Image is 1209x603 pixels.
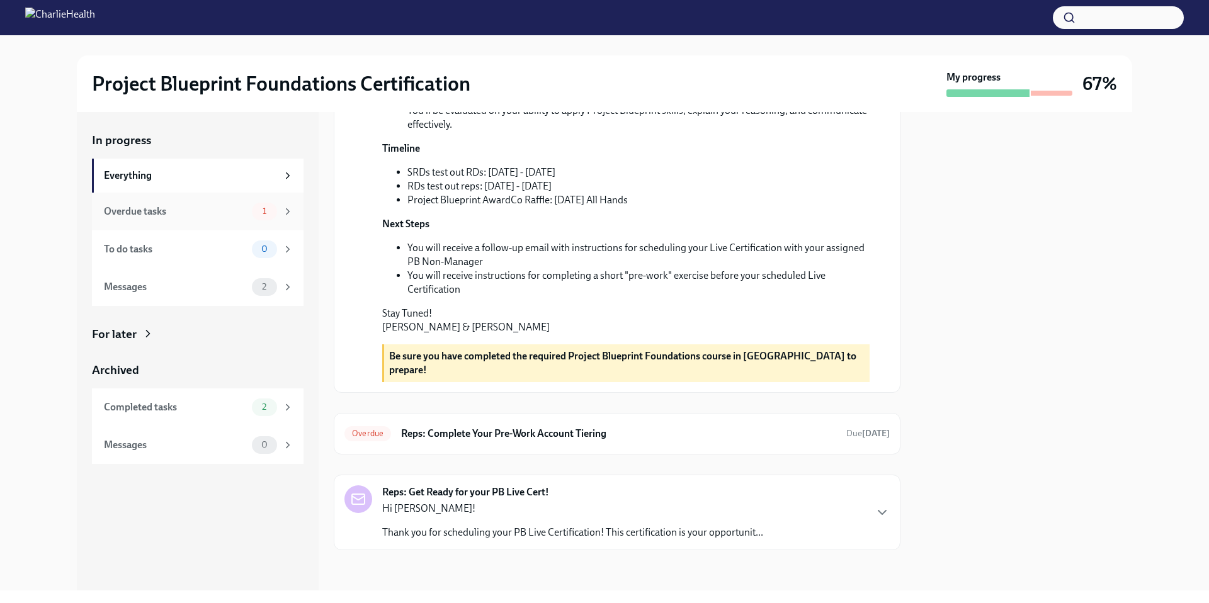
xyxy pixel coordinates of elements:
a: Messages0 [92,426,304,464]
a: In progress [92,132,304,149]
div: To do tasks [104,242,247,256]
span: 0 [254,440,275,449]
li: You will receive instructions for completing a short "pre-work" exercise before your scheduled Li... [407,269,870,296]
h3: 67% [1082,72,1117,95]
p: Thank you for scheduling your PB Live Certification! This certification is your opportunit... [382,526,763,539]
li: Project Blueprint AwardCo Raffle: [DATE] All Hands [407,193,870,207]
strong: [DATE] [862,428,890,439]
span: 0 [254,244,275,254]
div: Completed tasks [104,400,247,414]
h2: Project Blueprint Foundations Certification [92,71,470,96]
li: You’ll be evaluated on your ability to apply Project Blueprint skills, explain your reasoning, an... [407,104,870,132]
a: Everything [92,159,304,193]
a: OverdueReps: Complete Your Pre-Work Account TieringDue[DATE] [344,424,890,444]
span: 2 [254,282,274,291]
a: To do tasks0 [92,230,304,268]
h6: Reps: Complete Your Pre-Work Account Tiering [401,427,836,441]
strong: Be sure you have completed the required Project Blueprint Foundations course in [GEOGRAPHIC_DATA]... [389,350,856,376]
li: RDs test out reps: [DATE] - [DATE] [407,179,870,193]
strong: Next Steps [382,218,429,230]
p: Hi [PERSON_NAME]! [382,502,763,516]
li: You will receive a follow-up email with instructions for scheduling your Live Certification with ... [407,241,870,269]
span: 2 [254,402,274,412]
div: Messages [104,280,247,294]
strong: Reps: Get Ready for your PB Live Cert! [382,485,549,499]
a: Messages2 [92,268,304,306]
span: 1 [255,206,274,216]
img: CharlieHealth [25,8,95,28]
a: Overdue tasks1 [92,193,304,230]
strong: Timeline [382,142,420,154]
span: September 8th, 2025 09:00 [846,427,890,439]
p: Stay Tuned! [PERSON_NAME] & [PERSON_NAME] [382,307,870,334]
span: Overdue [344,429,391,438]
div: Overdue tasks [104,205,247,218]
div: Everything [104,169,277,183]
li: SRDs test out RDs: [DATE] - [DATE] [407,166,870,179]
div: For later [92,326,137,342]
span: Due [846,428,890,439]
a: For later [92,326,304,342]
a: Completed tasks2 [92,388,304,426]
div: Messages [104,438,247,452]
a: Archived [92,362,304,378]
strong: My progress [946,70,1001,84]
